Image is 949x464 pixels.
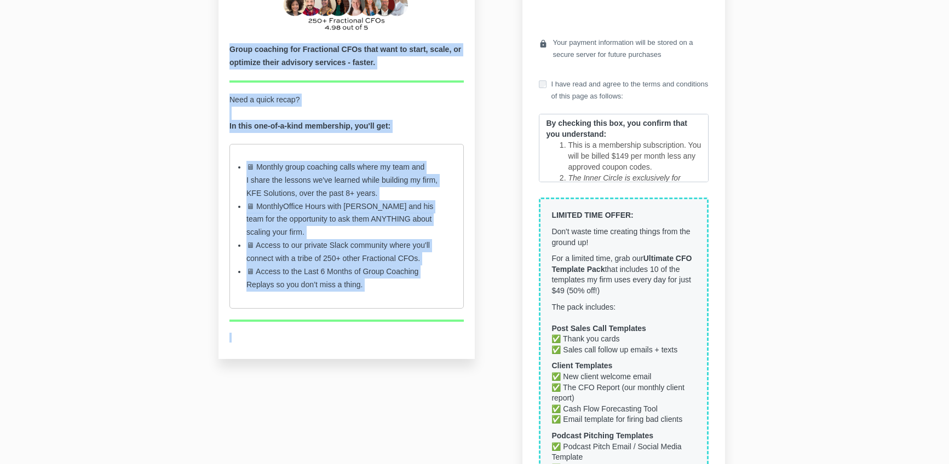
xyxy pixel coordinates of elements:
[551,431,653,440] strong: Podcast Pitching Templates
[229,121,390,130] strong: In this one-of-a-kind membership, you'll get:
[539,80,547,88] input: I have read and agree to the terms and conditions of this page as follows:
[246,265,447,292] li: he Last 6 Months of Group Coaching Replays so you don’t miss a thing.
[229,45,461,67] b: Group coaching for Fractional CFOs that want to start, scale, or optimize their advisory services...
[246,214,432,236] span: for the opportunity to ask them ANYTHING about scaling your firm.
[246,239,447,265] li: 🖥 Access to our private Slack community where you'll connect with a tribe of 250+ other Fractiona...
[246,267,294,276] span: 🖥 Access to t
[551,361,612,370] strong: Client Templates
[551,211,633,219] strong: LIMITED TIME OFFER:
[568,140,701,172] li: This is a membership subscription. You will be billed $149 per month less any approved coupon codes.
[551,227,696,248] p: Don't waste time creating things from the ground up!
[551,302,696,356] p: The pack includes: ✅ Thank you cards ollow up emails + texts
[246,161,447,200] li: 🖥 Monthly group coaching calls where my team and I share the lessons we've learned while building...
[553,37,709,61] span: Your payment information will be stored on a secure server for future purchases
[568,173,700,259] em: The Inner Circle is exclusively for Fractional CFOs. Anyone else that attempts to access The Inne...
[551,372,684,424] span: ✅ New client welcome email ✅ The CFO Report (our monthly client report) ✅ Cash Flow Forecasting T...
[551,345,600,354] span: ✅ Sales call f
[546,119,687,138] strong: By checking this box, you confirm that you understand:
[551,253,696,296] p: For a limited time, grab our that includes 10 of the templates my firm uses every day for just $4...
[246,200,447,240] li: Office Hours with [PERSON_NAME] and his team
[539,78,709,102] label: I have read and agree to the terms and conditions of this page as follows:
[229,94,464,133] p: Need a quick recap?
[551,254,692,274] strong: Ultimate CFO Template Pack
[246,202,283,211] span: 🖥 Monthly
[539,37,548,51] i: lock
[551,324,646,333] strong: Post Sales Call Templates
